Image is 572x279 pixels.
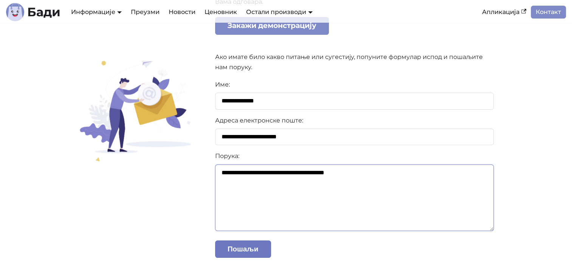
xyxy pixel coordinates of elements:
a: Закажи демонстрацију [215,17,329,35]
label: Порука: [215,151,494,161]
a: Преузми [126,6,164,19]
p: Ако имате било какво питање или сугестију, попуните формулар испод и пошаљите нам поруку. [215,52,494,72]
label: Име: [215,80,494,90]
a: Информације [71,8,122,15]
a: ЛогоБади [6,3,60,21]
a: Ценовник [200,6,242,19]
label: Адреса електронске поште: [215,116,494,126]
img: Заказивање демонстрације [76,59,193,161]
a: Апликација [477,6,531,19]
img: Лого [6,3,24,21]
a: Контакт [531,6,566,19]
button: Пошаљи [215,240,271,258]
b: Бади [27,6,60,18]
a: Остали производи [246,8,313,15]
a: Новости [164,6,200,19]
